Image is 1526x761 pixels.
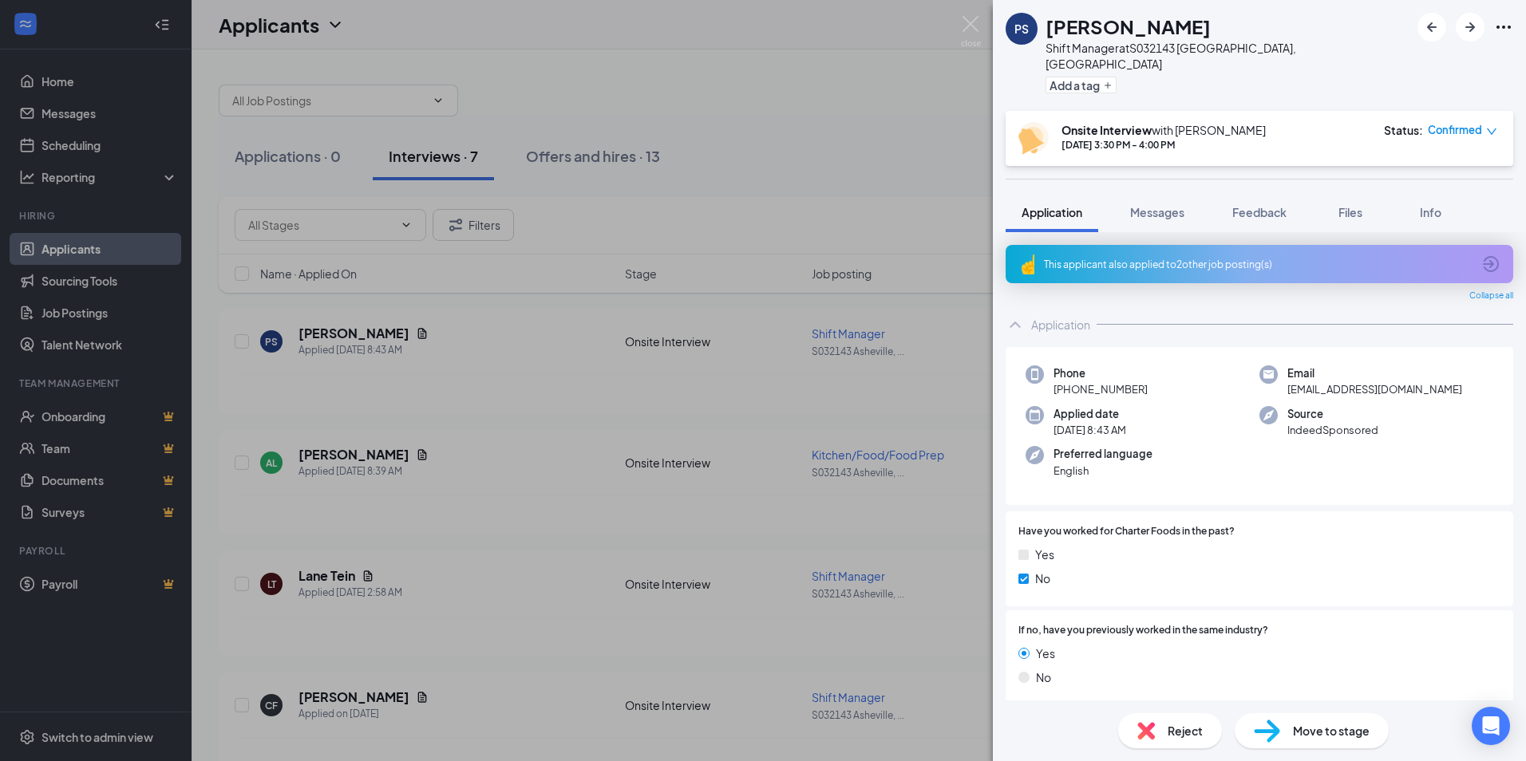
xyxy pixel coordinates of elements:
[1287,406,1378,422] span: Source
[1472,707,1510,745] div: Open Intercom Messenger
[1061,138,1266,152] div: [DATE] 3:30 PM - 4:00 PM
[1130,205,1184,219] span: Messages
[1287,422,1378,438] span: IndeedSponsored
[1061,123,1152,137] b: Onsite Interview
[1420,205,1441,219] span: Info
[1384,122,1423,138] div: Status :
[1022,205,1082,219] span: Application
[1018,524,1235,539] span: Have you worked for Charter Foods in the past?
[1046,13,1211,40] h1: [PERSON_NAME]
[1035,570,1050,587] span: No
[1494,18,1513,37] svg: Ellipses
[1054,422,1126,438] span: [DATE] 8:43 AM
[1036,668,1051,686] span: No
[1422,18,1441,37] svg: ArrowLeftNew
[1293,722,1370,739] span: Move to stage
[1006,315,1025,334] svg: ChevronUp
[1338,205,1362,219] span: Files
[1031,317,1090,333] div: Application
[1035,546,1054,563] span: Yes
[1054,365,1148,381] span: Phone
[1014,21,1029,37] div: PS
[1481,254,1500,274] svg: ArrowCircle
[1486,126,1497,137] span: down
[1054,406,1126,422] span: Applied date
[1168,722,1203,739] span: Reject
[1046,77,1117,93] button: PlusAdd a tag
[1287,365,1462,381] span: Email
[1417,13,1446,41] button: ArrowLeftNew
[1103,81,1113,90] svg: Plus
[1054,446,1152,462] span: Preferred language
[1054,381,1148,397] span: [PHONE_NUMBER]
[1456,13,1484,41] button: ArrowRight
[1469,290,1513,302] span: Collapse all
[1232,205,1287,219] span: Feedback
[1428,122,1482,138] span: Confirmed
[1461,18,1480,37] svg: ArrowRight
[1018,623,1268,638] span: If no, have you previously worked in the same industry?
[1036,645,1055,662] span: Yes
[1061,122,1266,138] div: with [PERSON_NAME]
[1044,258,1472,271] div: This applicant also applied to 2 other job posting(s)
[1287,381,1462,397] span: [EMAIL_ADDRESS][DOMAIN_NAME]
[1046,40,1409,72] div: Shift Manager at S032143 [GEOGRAPHIC_DATA], [GEOGRAPHIC_DATA]
[1054,463,1152,479] span: English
